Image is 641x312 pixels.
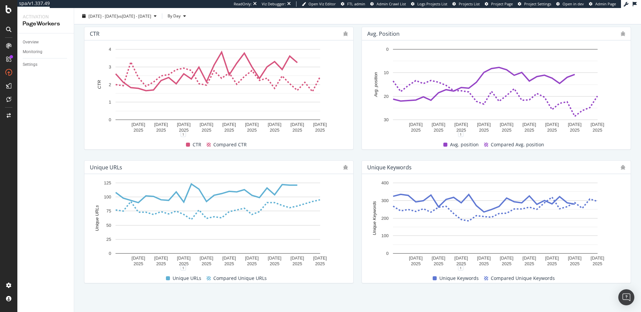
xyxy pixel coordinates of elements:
[452,1,480,7] a: Projects List
[156,261,166,266] text: 2025
[479,261,489,266] text: 2025
[202,128,211,133] text: 2025
[386,251,389,256] text: 0
[343,31,348,36] div: bug
[545,256,559,261] text: [DATE]
[417,1,447,6] span: Logs Projects List
[570,128,580,133] text: 2025
[547,261,557,266] text: 2025
[292,261,302,266] text: 2025
[343,165,348,170] div: bug
[177,256,191,261] text: [DATE]
[154,122,168,127] text: [DATE]
[104,180,111,185] text: 125
[618,289,634,305] div: Open Intercom Messenger
[458,265,463,271] div: 1
[454,256,468,261] text: [DATE]
[411,1,447,7] a: Logs Projects List
[341,1,365,7] a: FTL admin
[367,179,623,268] div: A chart.
[165,13,181,19] span: By Day
[245,256,259,261] text: [DATE]
[154,256,168,261] text: [DATE]
[200,122,213,127] text: [DATE]
[222,256,236,261] text: [DATE]
[132,122,145,127] text: [DATE]
[563,1,584,6] span: Open in dev
[79,11,159,21] button: [DATE] - [DATE]vs[DATE] - [DATE]
[290,122,304,127] text: [DATE]
[411,261,421,266] text: 2025
[23,61,37,68] div: Settings
[268,256,281,261] text: [DATE]
[313,256,327,261] text: [DATE]
[502,128,511,133] text: 2025
[377,1,406,6] span: Admin Crawl List
[247,261,257,266] text: 2025
[386,47,389,52] text: 0
[262,1,286,7] div: Viz Debugger:
[367,46,623,134] svg: A chart.
[370,1,406,7] a: Admin Crawl List
[290,256,304,261] text: [DATE]
[432,122,445,127] text: [DATE]
[245,122,259,127] text: [DATE]
[411,128,421,133] text: 2025
[500,122,513,127] text: [DATE]
[302,1,336,7] a: Open Viz Editor
[502,261,511,266] text: 2025
[315,261,325,266] text: 2025
[213,274,267,282] span: Compared Unique URLs
[23,39,69,46] a: Overview
[90,179,346,268] svg: A chart.
[90,30,99,37] div: CTR
[213,141,247,149] span: Compared CTR
[156,128,166,133] text: 2025
[591,256,604,261] text: [DATE]
[522,256,536,261] text: [DATE]
[621,31,625,36] div: bug
[381,180,389,185] text: 400
[372,201,377,235] text: Unique Keywords
[524,261,534,266] text: 2025
[491,1,513,6] span: Project Page
[202,261,211,266] text: 2025
[106,237,111,242] text: 25
[593,261,602,266] text: 2025
[491,141,544,149] span: Compared Avg. position
[315,128,325,133] text: 2025
[97,80,102,89] text: CTR
[595,1,616,6] span: Admin Page
[434,128,443,133] text: 2025
[132,256,145,261] text: [DATE]
[109,82,111,87] text: 2
[477,256,491,261] text: [DATE]
[454,122,468,127] text: [DATE]
[23,13,68,20] div: Activation
[270,128,279,133] text: 2025
[106,223,111,228] text: 50
[23,48,69,55] a: Monitoring
[313,122,327,127] text: [DATE]
[384,117,389,122] text: 30
[347,1,365,6] span: FTL admin
[434,261,443,266] text: 2025
[134,128,143,133] text: 2025
[384,94,389,99] text: 20
[589,1,616,7] a: Admin Page
[491,274,555,282] span: Compared Unique Keywords
[545,122,559,127] text: [DATE]
[177,122,191,127] text: [DATE]
[173,274,201,282] span: Unique URLs
[181,265,186,271] div: 1
[104,195,111,200] text: 100
[381,198,389,203] text: 300
[409,122,423,127] text: [DATE]
[134,261,143,266] text: 2025
[479,128,489,133] text: 2025
[222,122,236,127] text: [DATE]
[270,261,279,266] text: 2025
[458,132,463,137] div: 1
